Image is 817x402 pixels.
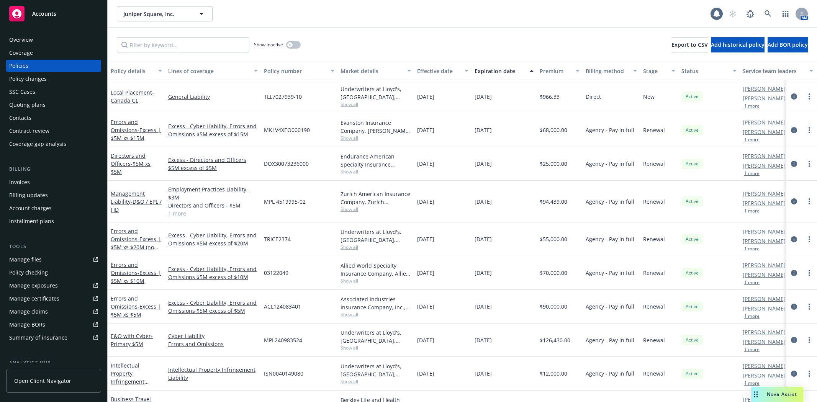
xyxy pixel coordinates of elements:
a: more [805,235,814,244]
button: Add historical policy [711,37,765,52]
div: Evanston Insurance Company, [PERSON_NAME] Insurance [341,119,411,135]
a: circleInformation [789,126,799,135]
button: 1 more [744,381,760,386]
a: Errors and Omissions [111,227,161,259]
span: Active [684,270,700,276]
span: Show all [341,135,411,141]
a: more [805,197,814,206]
a: Management Liability [111,190,162,213]
span: TRICE2374 [264,235,291,243]
div: Contract review [9,125,49,137]
a: Manage files [6,253,101,266]
a: [PERSON_NAME] [743,162,786,170]
a: [PERSON_NAME] [743,227,786,235]
a: [PERSON_NAME] [743,190,786,198]
a: Excess - Directors and Officers $5M excess of $5M [168,156,258,172]
button: 1 more [744,280,760,285]
span: Add historical policy [711,41,765,48]
span: Show all [341,244,411,250]
span: Renewal [643,126,665,134]
button: 1 more [744,137,760,142]
div: Account charges [9,202,52,214]
a: Manage claims [6,306,101,318]
span: [DATE] [475,235,492,243]
button: Nova Assist [751,387,803,402]
button: Expiration date [472,62,537,80]
div: Expiration date [475,67,525,75]
div: Coverage [9,47,33,59]
span: $12,000.00 [540,369,567,377]
button: 1 more [744,171,760,176]
span: $90,000.00 [540,302,567,310]
a: Excess - Cyber Liability, Errors and Omissions $5M excess of $15M [168,122,258,138]
span: Agency - Pay in full [586,302,634,310]
span: Active [684,93,700,100]
a: SSC Cases [6,86,101,98]
span: [DATE] [417,269,434,277]
a: Contacts [6,112,101,124]
a: Manage exposures [6,279,101,292]
div: Manage certificates [9,293,59,305]
div: Underwriters at Lloyd's, [GEOGRAPHIC_DATA], Lloyd's of [GEOGRAPHIC_DATA], Berkley Technology Unde... [341,85,411,101]
span: Show all [341,168,411,175]
a: [PERSON_NAME] [743,118,786,126]
span: [DATE] [417,198,434,206]
div: Tools [6,243,101,250]
span: Show all [341,311,411,318]
div: Stage [643,67,667,75]
button: 1 more [744,247,760,251]
input: Filter by keyword... [117,37,249,52]
div: SSC Cases [9,86,35,98]
div: Billing updates [9,189,48,201]
a: E&O with Cyber [111,332,153,348]
a: Excess - Cyber Liability, Errors and Omissions $5M excess of $5M [168,299,258,315]
a: circleInformation [789,197,799,206]
button: Policy number [261,62,337,80]
span: Renewal [643,269,665,277]
a: [PERSON_NAME] [743,328,786,336]
span: Agency - Pay in full [586,160,634,168]
a: Coverage gap analysis [6,138,101,150]
button: Policy details [108,62,165,80]
span: $966.33 [540,93,560,101]
a: General Liability [168,93,258,101]
a: Start snowing [725,6,740,21]
span: $68,000.00 [540,126,567,134]
span: [DATE] [475,269,492,277]
span: 03122049 [264,269,288,277]
div: Manage BORs [9,319,45,331]
span: Active [684,337,700,343]
a: Manage BORs [6,319,101,331]
button: Premium [537,62,583,80]
span: $55,000.00 [540,235,567,243]
div: Effective date [417,67,460,75]
a: Overview [6,34,101,46]
span: Agency - Pay in full [586,235,634,243]
div: Market details [341,67,403,75]
span: [DATE] [475,93,492,101]
a: [PERSON_NAME] [743,199,786,207]
span: Agency - Pay in full [586,269,634,277]
div: Policy number [264,67,326,75]
a: Search [760,6,776,21]
span: MKLV4XEO000190 [264,126,310,134]
span: Renewal [643,336,665,344]
span: Active [684,236,700,243]
div: Underwriters at Lloyd's, [GEOGRAPHIC_DATA], [PERSON_NAME] of London, CRC Group [341,328,411,345]
a: more [805,126,814,135]
a: [PERSON_NAME] [743,85,786,93]
a: Cyber Liability [168,332,258,340]
a: Accounts [6,3,101,25]
a: Local Placement [111,89,154,104]
a: Installment plans [6,215,101,227]
a: Intellectual Property Infringement Liability [111,362,156,401]
button: Service team leaders [740,62,816,80]
span: [DATE] [417,160,434,168]
a: Contract review [6,125,101,137]
a: Manage certificates [6,293,101,305]
a: more [805,369,814,378]
span: Accounts [32,11,56,17]
span: MPL240983524 [264,336,302,344]
a: circleInformation [789,335,799,345]
span: Show all [341,345,411,351]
